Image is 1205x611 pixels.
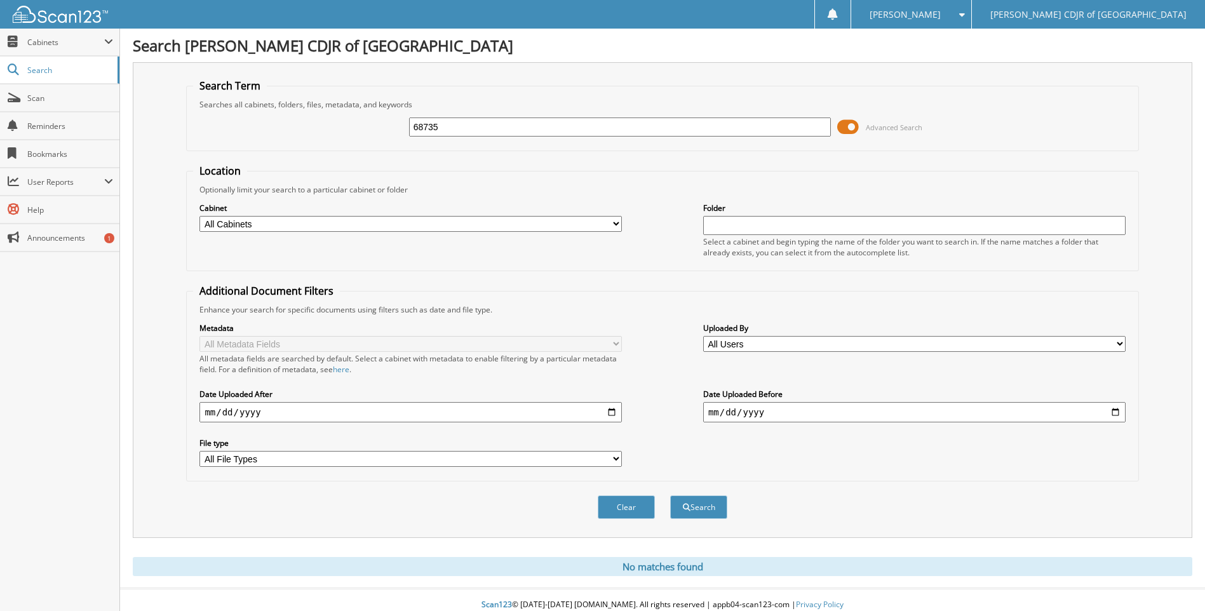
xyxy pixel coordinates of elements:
[193,79,267,93] legend: Search Term
[796,599,844,610] a: Privacy Policy
[703,203,1126,213] label: Folder
[199,323,622,333] label: Metadata
[13,6,108,23] img: scan123-logo-white.svg
[27,232,113,243] span: Announcements
[703,389,1126,399] label: Date Uploaded Before
[199,402,622,422] input: start
[27,149,113,159] span: Bookmarks
[703,402,1126,422] input: end
[199,438,622,448] label: File type
[870,11,941,18] span: [PERSON_NAME]
[193,184,1131,195] div: Optionally limit your search to a particular cabinet or folder
[199,203,622,213] label: Cabinet
[866,123,922,132] span: Advanced Search
[199,389,622,399] label: Date Uploaded After
[133,557,1192,576] div: No matches found
[193,284,340,298] legend: Additional Document Filters
[133,35,1192,56] h1: Search [PERSON_NAME] CDJR of [GEOGRAPHIC_DATA]
[193,164,247,178] legend: Location
[990,11,1187,18] span: [PERSON_NAME] CDJR of [GEOGRAPHIC_DATA]
[333,364,349,375] a: here
[481,599,512,610] span: Scan123
[193,304,1131,315] div: Enhance your search for specific documents using filters such as date and file type.
[598,495,655,519] button: Clear
[670,495,727,519] button: Search
[27,37,104,48] span: Cabinets
[703,236,1126,258] div: Select a cabinet and begin typing the name of the folder you want to search in. If the name match...
[193,99,1131,110] div: Searches all cabinets, folders, files, metadata, and keywords
[104,233,114,243] div: 1
[703,323,1126,333] label: Uploaded By
[27,65,111,76] span: Search
[27,177,104,187] span: User Reports
[27,205,113,215] span: Help
[27,121,113,131] span: Reminders
[199,353,622,375] div: All metadata fields are searched by default. Select a cabinet with metadata to enable filtering b...
[27,93,113,104] span: Scan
